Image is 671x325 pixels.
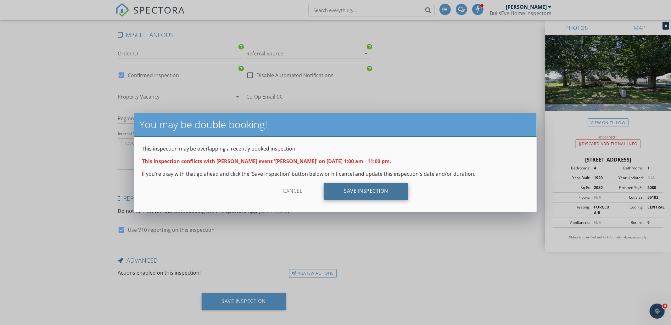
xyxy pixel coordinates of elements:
[142,170,529,178] p: If you're okay with that go ahead and click the 'Save Inspection' button below or hit cancel and ...
[142,145,529,152] p: This inspection may be overlapping a recently booked inspection!
[663,304,668,309] span: 4
[263,183,322,200] div: Cancel
[139,118,532,131] h2: You may be double booking!
[650,304,665,319] iframe: Intercom live chat
[142,158,392,165] strong: This inspection conflicts with [PERSON_NAME] event '[PERSON_NAME]' on [DATE] 1:00 am - 11:00 pm.
[324,183,408,200] div: Save Inspection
